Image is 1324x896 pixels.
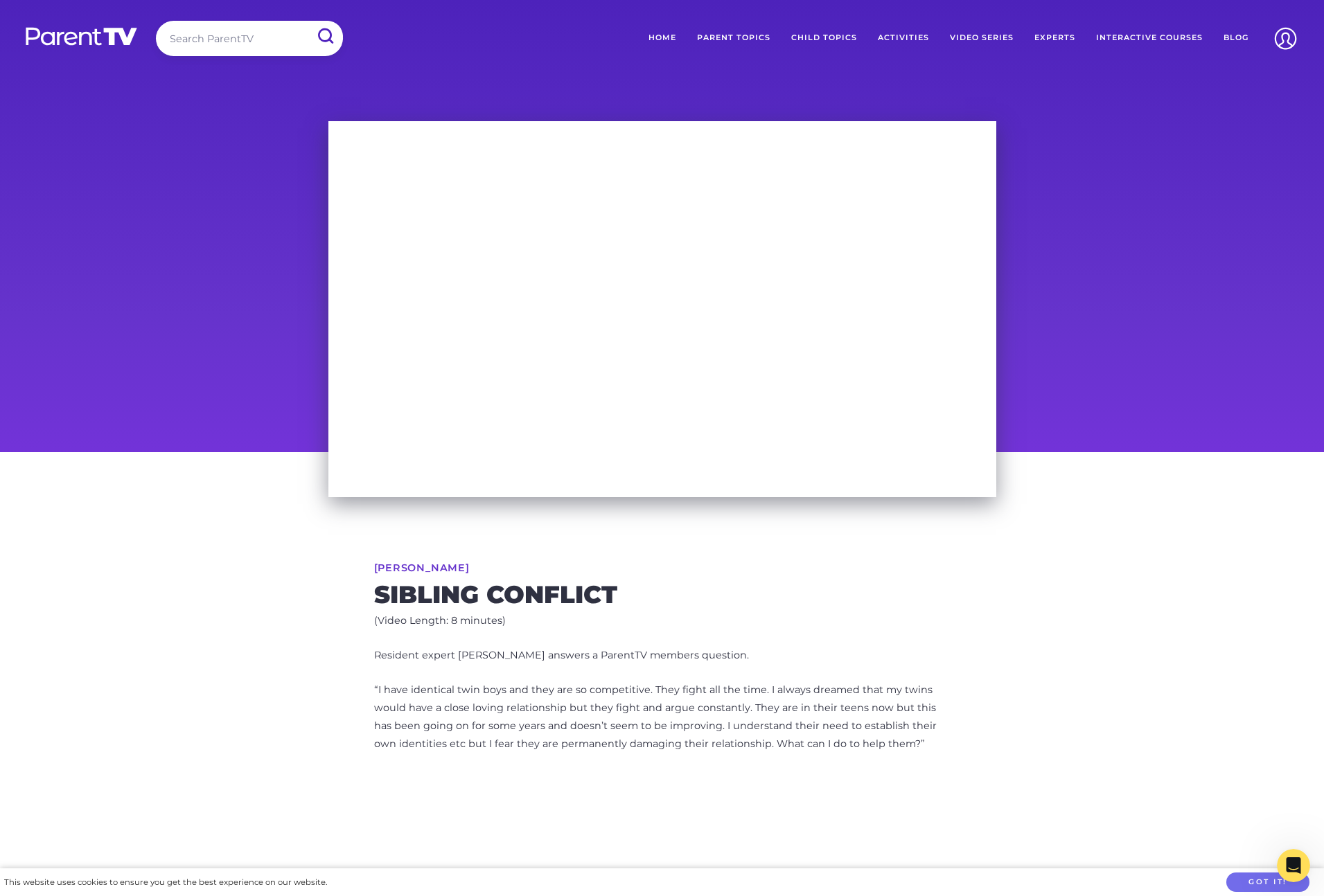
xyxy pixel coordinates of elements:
[1024,21,1086,55] a: Experts
[1277,849,1310,882] iframe: Intercom live chat
[939,21,1024,55] a: Video Series
[1268,21,1303,56] img: Account
[374,584,951,606] h2: Sibling Conflict
[156,21,343,56] input: Search ParentTV
[638,21,687,55] a: Home
[1086,21,1213,55] a: Interactive Courses
[374,683,937,750] span: “I have identical twin boys and they are so competitive. They fight all the time. I always dreame...
[307,21,343,52] input: Submit
[4,875,327,890] div: This website uses cookies to ensure you get the best experience on our website.
[1226,872,1309,893] button: Got it!
[374,563,470,573] a: [PERSON_NAME]
[374,612,951,630] p: (Video Length: 8 minutes)
[781,21,867,55] a: Child Topics
[374,647,951,665] p: Resident expert [PERSON_NAME] answers a ParentTV members question.
[867,21,939,55] a: Activities
[687,21,781,55] a: Parent Topics
[1213,21,1259,55] a: Blog
[24,26,139,46] img: parenttv-logo-white.4c85aaf.svg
